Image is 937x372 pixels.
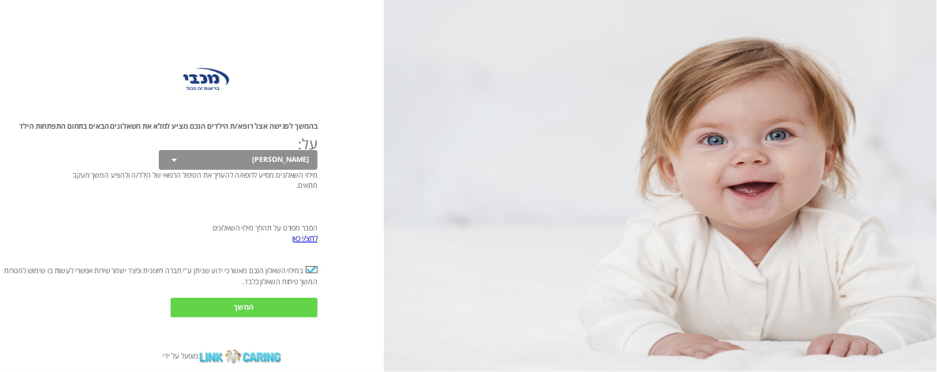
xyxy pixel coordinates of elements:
[213,223,318,233] font: הסבר מפורט על תהליך מילוי השאלונים
[200,350,281,364] img: linkCaringLogo_03.png
[298,134,302,153] font: :
[302,134,318,153] font: על
[164,351,200,361] font: מופעל על ידי:
[73,170,318,191] font: מילוי השאלונים מסייע לרופא/ה להעריך את הטיפול הרפואי של הילד/ה ולהציע המשך מעקב מתאים.
[19,121,317,131] font: בהמשך לפגישה אצל רופא/ת הילדים הנכם מציע למלא את השאלונים הבאים בתחום התפתחות הילד
[4,265,317,287] font: במילוי השאלון הנכם מאשר כי ידוע שניתן ע"י חברה חיצונית וכיצד ישמר שירות אפשרי לעשות בו שימוש למטר...
[171,298,317,318] input: המשך
[292,233,318,243] a: לחצ/י כאן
